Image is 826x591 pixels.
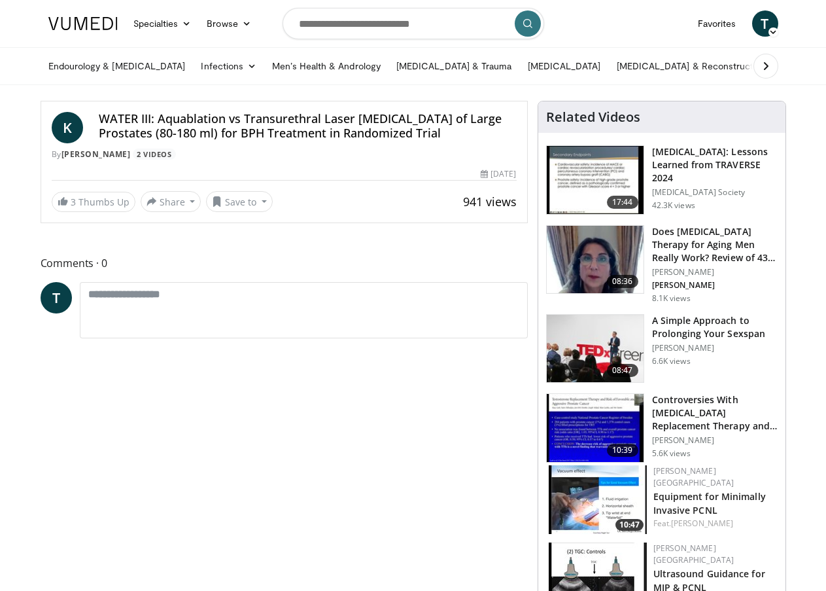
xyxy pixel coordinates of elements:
[193,53,264,79] a: Infections
[126,10,199,37] a: Specialties
[652,145,778,185] h3: [MEDICAL_DATA]: Lessons Learned from TRAVERSE 2024
[206,191,273,212] button: Save to
[653,490,766,516] a: Equipment for Minimally Invasive PCNL
[547,146,644,214] img: 1317c62a-2f0d-4360-bee0-b1bff80fed3c.150x105_q85_crop-smart_upscale.jpg
[652,280,778,291] p: [PERSON_NAME]
[607,364,638,377] span: 08:47
[653,543,734,565] a: [PERSON_NAME] [GEOGRAPHIC_DATA]
[752,10,778,37] a: T
[52,192,135,212] a: 3 Thumbs Up
[546,109,640,125] h4: Related Videos
[671,518,733,529] a: [PERSON_NAME]
[48,17,118,30] img: VuMedi Logo
[652,293,691,304] p: 8.1K views
[199,10,259,37] a: Browse
[652,314,778,340] h3: A Simple Approach to Prolonging Your Sexspan
[607,444,638,457] span: 10:39
[549,465,647,534] a: 10:47
[388,53,520,79] a: [MEDICAL_DATA] & Trauma
[283,8,544,39] input: Search topics, interventions
[546,393,778,463] a: 10:39 Controversies With [MEDICAL_DATA] Replacement Therapy and [MEDICAL_DATA] Can… [PERSON_NAME]...
[549,465,647,534] img: 57193a21-700a-4103-8163-b4069ca57589.150x105_q85_crop-smart_upscale.jpg
[652,343,778,353] p: [PERSON_NAME]
[520,53,609,79] a: [MEDICAL_DATA]
[99,112,517,140] h4: WATER III: Aquablation vs Transurethral Laser [MEDICAL_DATA] of Large Prostates (80-180 ml) for B...
[546,314,778,384] a: 08:47 A Simple Approach to Prolonging Your Sexspan [PERSON_NAME] 6.6K views
[52,149,517,160] div: By
[141,191,201,212] button: Share
[547,315,644,383] img: c4bd4661-e278-4c34-863c-57c104f39734.150x105_q85_crop-smart_upscale.jpg
[133,149,176,160] a: 2 Videos
[652,393,778,433] h3: Controversies With [MEDICAL_DATA] Replacement Therapy and [MEDICAL_DATA] Can…
[653,465,734,488] a: [PERSON_NAME] [GEOGRAPHIC_DATA]
[652,435,778,446] p: [PERSON_NAME]
[546,145,778,215] a: 17:44 [MEDICAL_DATA]: Lessons Learned from TRAVERSE 2024 [MEDICAL_DATA] Society 42.3K views
[652,267,778,278] p: [PERSON_NAME]
[264,53,388,79] a: Men’s Health & Andrology
[652,187,778,198] p: [MEDICAL_DATA] Society
[652,200,695,211] p: 42.3K views
[652,225,778,264] h3: Does [MEDICAL_DATA] Therapy for Aging Men Really Work? Review of 43 St…
[607,196,638,209] span: 17:44
[547,394,644,462] img: 418933e4-fe1c-4c2e-be56-3ce3ec8efa3b.150x105_q85_crop-smart_upscale.jpg
[607,275,638,288] span: 08:36
[690,10,744,37] a: Favorites
[463,194,517,209] span: 941 views
[71,196,76,208] span: 3
[41,282,72,313] a: T
[652,448,691,459] p: 5.6K views
[61,149,131,160] a: [PERSON_NAME]
[615,519,644,531] span: 10:47
[653,518,775,529] div: Feat.
[41,255,528,272] span: Comments 0
[481,168,516,180] div: [DATE]
[41,53,194,79] a: Endourology & [MEDICAL_DATA]
[652,356,691,367] p: 6.6K views
[547,226,644,294] img: 4d4bce34-7cbb-4531-8d0c-5308a71d9d6c.150x105_q85_crop-smart_upscale.jpg
[52,112,83,143] a: K
[546,225,778,304] a: 08:36 Does [MEDICAL_DATA] Therapy for Aging Men Really Work? Review of 43 St… [PERSON_NAME] [PERS...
